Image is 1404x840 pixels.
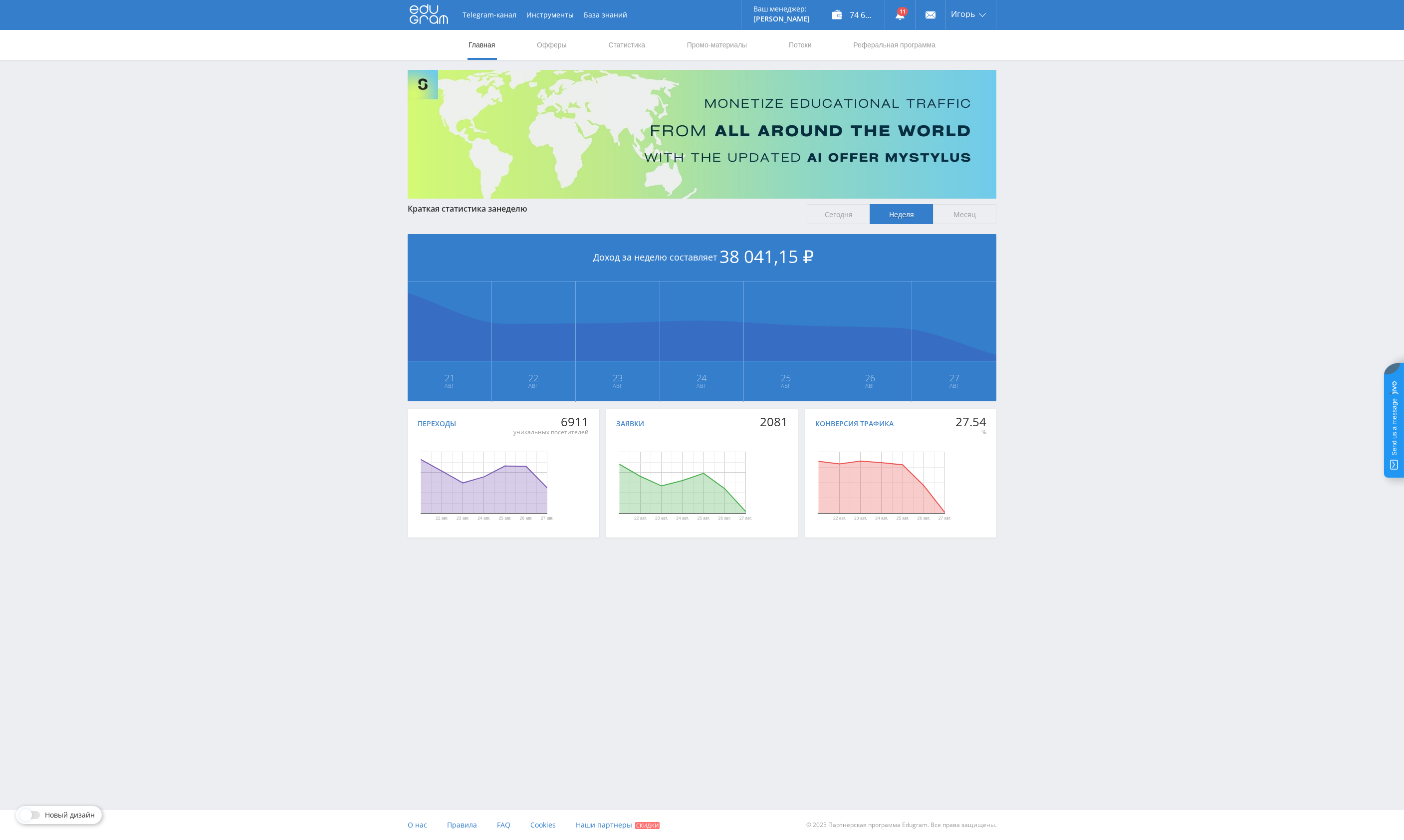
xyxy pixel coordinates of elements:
[815,420,894,428] div: Конверсия трафика
[408,820,427,830] span: О нас
[833,516,845,521] text: 22 авг.
[498,516,511,521] text: 25 авг.
[576,820,632,830] span: Наши партнеры
[520,516,532,521] text: 26 авг.
[760,415,788,429] div: 2081
[955,415,986,429] div: 27.54
[492,374,575,382] span: 22
[955,428,986,436] div: %
[753,15,810,23] p: [PERSON_NAME]
[852,30,936,60] a: Реферальная программа
[807,204,870,224] span: Сегодня
[913,382,996,390] span: Авг
[913,374,996,382] span: 27
[661,374,743,382] span: 24
[586,433,778,533] svg: Диаграмма.
[744,382,827,390] span: Авг
[785,433,977,533] svg: Диаграмма.
[576,382,659,390] span: Авг
[418,420,456,428] div: Переходы
[677,516,689,521] text: 24 авг.
[477,516,490,521] text: 24 авг.
[447,810,477,840] a: Правила
[408,234,996,281] div: Доход за неделю составляет
[896,516,909,521] text: 25 авг.
[408,374,491,382] span: 21
[753,5,810,13] p: Ваш менеджер:
[788,30,813,60] a: Потоки
[576,810,660,840] a: Наши партнеры Скидки
[492,382,575,390] span: Авг
[530,820,556,830] span: Cookies
[468,30,496,60] a: Главная
[951,10,975,18] span: Игорь
[497,820,510,830] span: FAQ
[513,415,589,429] div: 6911
[496,203,527,214] span: неделю
[938,516,950,521] text: 27 авг.
[686,30,748,60] a: Промо-материалы
[829,374,912,382] span: 26
[497,810,510,840] a: FAQ
[634,516,647,521] text: 22 авг.
[436,516,448,521] text: 22 авг.
[447,820,477,830] span: Правила
[530,810,556,840] a: Cookies
[707,810,996,840] div: © 2025 Партнёрская программа Edugram. Все права защищены.
[933,204,996,224] span: Месяц
[408,810,427,840] a: О нас
[744,374,827,382] span: 25
[45,811,95,819] span: Новый дизайн
[388,433,580,533] svg: Диаграмма.
[739,516,752,521] text: 27 авг.
[875,516,888,521] text: 24 авг.
[661,382,743,390] span: Авг
[718,516,731,521] text: 26 авг.
[655,516,668,521] text: 23 авг.
[854,516,867,521] text: 23 авг.
[616,420,644,428] div: Заявки
[408,204,797,213] div: Краткая статистика за
[408,382,491,390] span: Авг
[870,204,933,224] span: Неделя
[536,30,568,60] a: Офферы
[698,516,710,521] text: 25 авг.
[635,822,660,829] span: Скидки
[829,382,912,390] span: Авг
[917,516,930,521] text: 26 авг.
[607,30,646,60] a: Статистика
[457,516,469,521] text: 23 авг.
[719,245,814,268] span: 38 041,15 ₽
[408,70,996,199] img: Banner
[541,516,553,521] text: 27 авг.
[513,428,589,436] div: уникальных посетителей
[576,374,659,382] span: 23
